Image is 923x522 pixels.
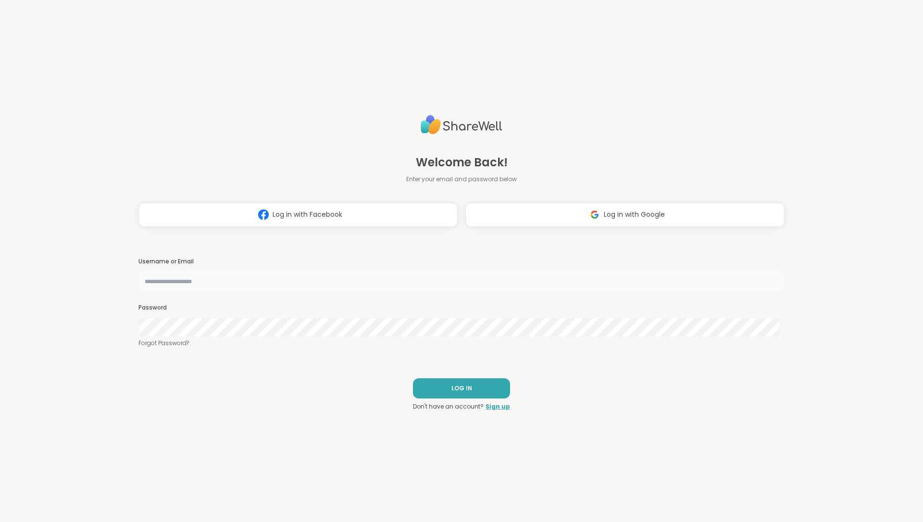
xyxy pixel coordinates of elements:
[138,203,458,227] button: Log in with Facebook
[421,111,502,138] img: ShareWell Logo
[486,402,510,411] a: Sign up
[604,210,665,220] span: Log in with Google
[406,175,517,184] span: Enter your email and password below
[416,154,508,171] span: Welcome Back!
[465,203,785,227] button: Log in with Google
[273,210,342,220] span: Log in with Facebook
[138,258,785,266] h3: Username or Email
[586,206,604,224] img: ShareWell Logomark
[138,339,785,348] a: Forgot Password?
[451,384,472,393] span: LOG IN
[413,378,510,398] button: LOG IN
[413,402,484,411] span: Don't have an account?
[138,304,785,312] h3: Password
[254,206,273,224] img: ShareWell Logomark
